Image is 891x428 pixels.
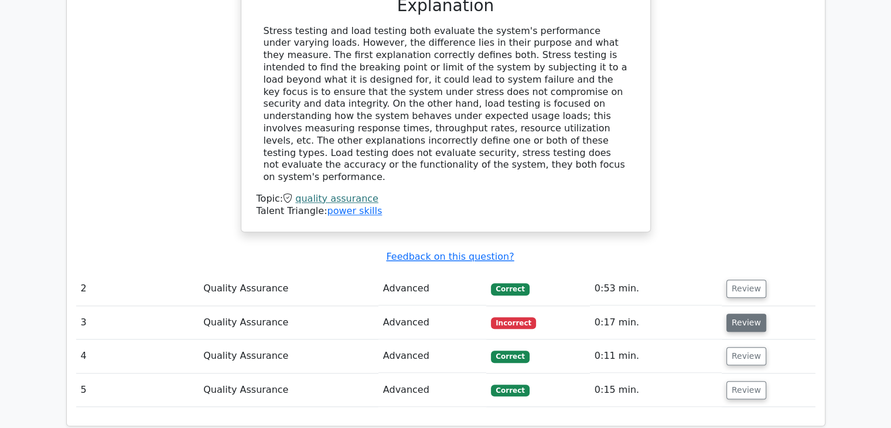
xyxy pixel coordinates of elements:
button: Review [726,280,766,298]
td: 0:53 min. [590,272,722,305]
button: Review [726,381,766,399]
td: 4 [76,339,199,373]
div: Topic: [257,193,635,205]
td: Quality Assurance [199,272,378,305]
span: Correct [491,385,529,396]
button: Review [726,314,766,332]
a: quality assurance [295,193,378,204]
div: Stress testing and load testing both evaluate the system's performance under varying loads. Howev... [264,25,628,184]
td: 3 [76,306,199,339]
td: Advanced [378,373,487,407]
td: 0:15 min. [590,373,722,407]
td: Advanced [378,306,487,339]
td: 2 [76,272,199,305]
td: Quality Assurance [199,339,378,373]
span: Incorrect [491,317,536,329]
td: Quality Assurance [199,306,378,339]
button: Review [726,347,766,365]
td: Advanced [378,339,487,373]
div: Talent Triangle: [257,193,635,218]
span: Correct [491,283,529,295]
td: 0:11 min. [590,339,722,373]
td: Advanced [378,272,487,305]
td: 5 [76,373,199,407]
a: power skills [327,205,382,216]
span: Correct [491,351,529,362]
td: 0:17 min. [590,306,722,339]
a: Feedback on this question? [386,251,514,262]
td: Quality Assurance [199,373,378,407]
